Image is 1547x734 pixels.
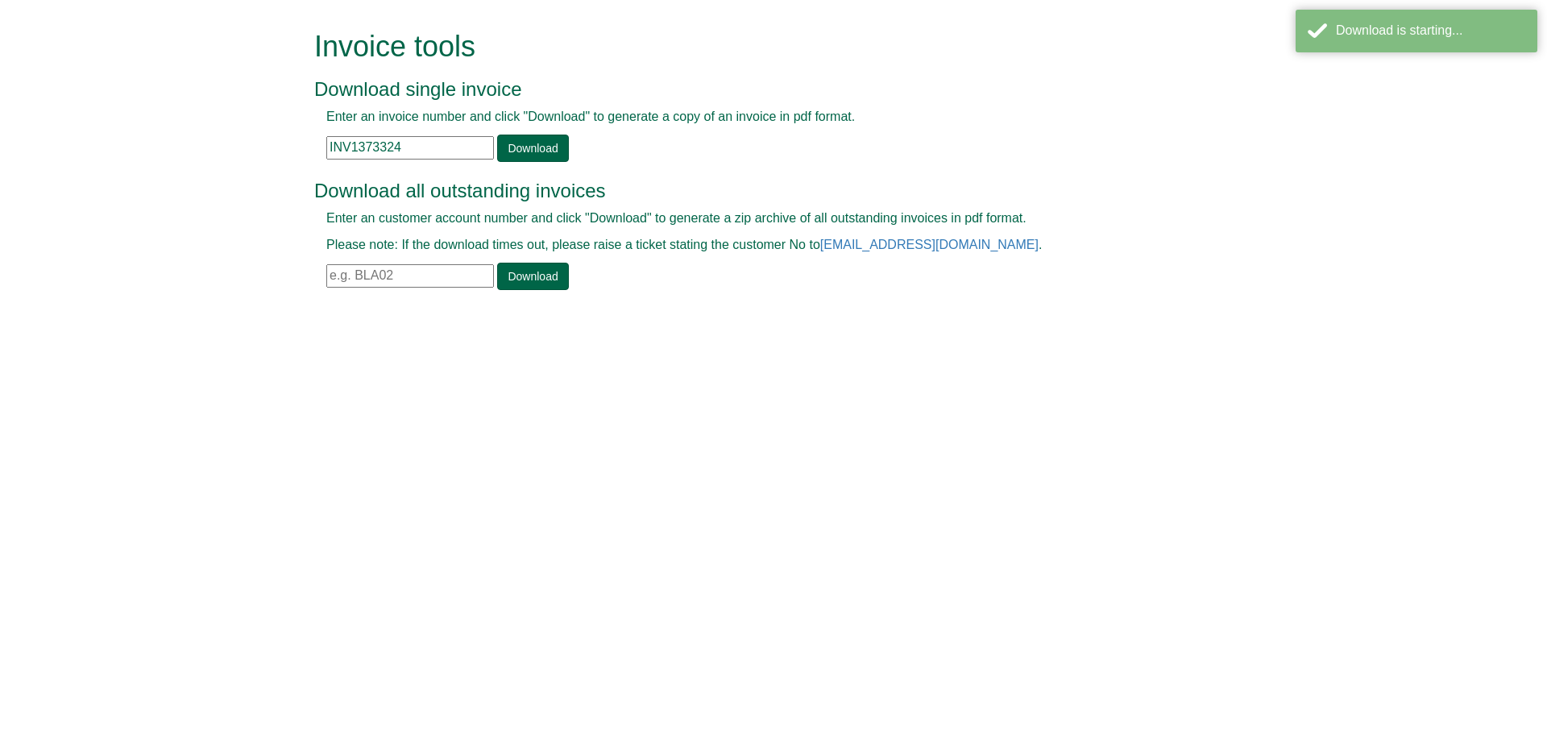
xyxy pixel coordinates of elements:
h3: Download single invoice [314,79,1197,100]
h3: Download all outstanding invoices [314,180,1197,201]
p: Please note: If the download times out, please raise a ticket stating the customer No to . [326,236,1184,255]
input: e.g. INV1234 [326,136,494,160]
a: Download [497,263,568,290]
input: e.g. BLA02 [326,264,494,288]
a: [EMAIL_ADDRESS][DOMAIN_NAME] [820,238,1039,251]
h1: Invoice tools [314,31,1197,63]
p: Enter an customer account number and click "Download" to generate a zip archive of all outstandin... [326,209,1184,228]
div: Download is starting... [1336,22,1525,40]
a: Download [497,135,568,162]
p: Enter an invoice number and click "Download" to generate a copy of an invoice in pdf format. [326,108,1184,126]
